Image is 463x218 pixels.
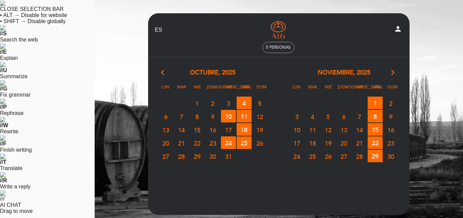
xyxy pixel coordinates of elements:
span: 15 [190,123,205,136]
span: 28 [174,150,189,163]
span: 17 [221,123,236,136]
span: 29 [190,150,205,163]
span: 29 [368,150,383,162]
span: Vie [223,84,236,96]
span: 12 [321,123,336,136]
span: 19 [252,123,267,136]
span: 30 [205,150,220,163]
span: 1 [190,97,205,110]
span: 10 [289,123,304,136]
span: 10 [221,110,236,122]
span: 6 [158,110,173,123]
span: Mar [175,84,188,96]
span: Vie [354,84,367,96]
span: 5 [252,97,267,110]
span: Dom [255,84,268,96]
span: 30 [383,150,398,163]
i: arrow_back_ios [161,68,167,77]
span: 13 [336,123,351,136]
span: Mié [191,84,204,96]
span: 12 [252,110,267,123]
a: Bodega - A16 [236,21,321,39]
i: arrow_forward_ios [390,68,396,77]
span: octubre, 2025 [190,68,236,77]
span: 25 [305,150,320,163]
span: 9 [383,110,398,123]
span: 3 [221,97,236,110]
span: 16 [383,123,398,136]
span: 8 [190,110,205,123]
span: [DEMOGRAPHIC_DATA] [207,84,220,96]
span: 13 [158,123,173,136]
span: 4 [237,97,252,109]
i: person [394,25,402,33]
span: 2 [205,97,220,110]
span: Sáb [370,84,383,96]
span: 23 [383,137,398,149]
span: 26 [321,150,336,163]
span: 11 [305,123,320,136]
span: 8 [368,110,383,122]
span: 6 [336,110,351,123]
span: 24 [289,150,304,163]
span: 27 [158,150,173,163]
span: Lun [159,84,172,96]
span: 14 [352,123,367,136]
span: 4 [305,110,320,123]
span: 11 [237,110,252,122]
span: 2 [383,97,398,110]
span: 24 [221,136,236,149]
span: 15 [368,123,383,136]
span: 27 [336,150,351,163]
span: 26 [252,137,267,149]
span: Sáb [239,84,252,96]
span: 21 [174,137,189,149]
span: 1 [368,97,383,109]
span: 25 [237,136,252,149]
span: 7 [174,110,189,123]
span: 7 [352,110,367,123]
span: Mié [322,84,335,96]
span: 23 [205,137,220,149]
span: Mar [306,84,319,96]
span: 22 [190,137,205,149]
span: 3 [289,110,304,123]
span: 14 [174,123,189,136]
span: 19 [321,137,336,149]
span: 18 [305,137,320,149]
span: 5 personas [266,45,291,50]
span: 31 [221,150,236,163]
span: 17 [289,137,304,149]
span: 21 [352,137,367,149]
span: 28 [352,150,367,163]
button: person [394,25,402,35]
span: 20 [336,137,351,149]
span: 22 [368,136,383,149]
span: Lun [290,84,303,96]
span: noviembre, 2025 [318,68,370,77]
span: [DEMOGRAPHIC_DATA] [338,84,351,96]
span: 20 [158,137,173,149]
span: 18 [237,123,252,136]
span: Dom [386,84,399,96]
span: 5 [321,110,336,123]
span: 9 [205,110,220,123]
span: 16 [205,123,220,136]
